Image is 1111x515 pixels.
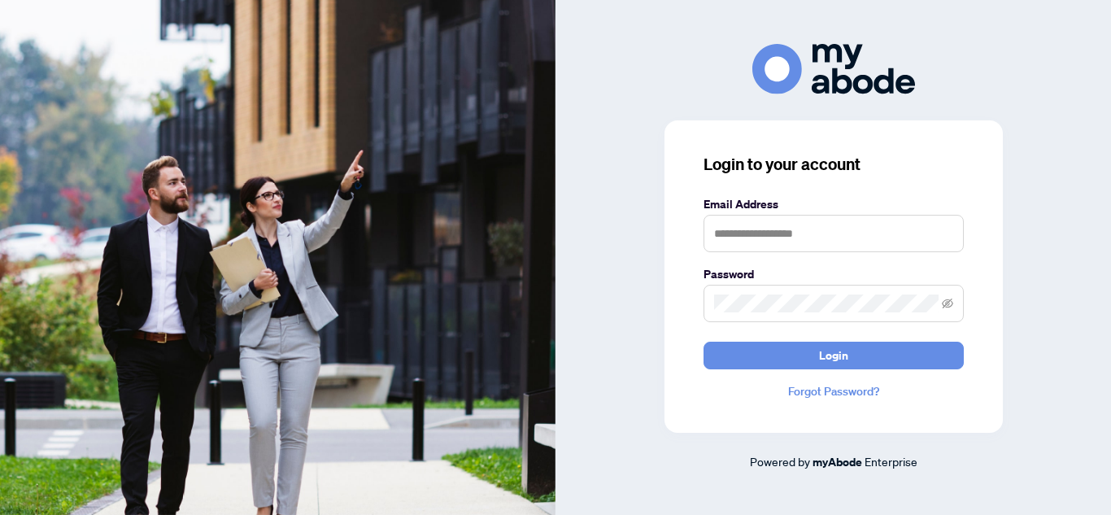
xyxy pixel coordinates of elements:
label: Password [704,265,964,283]
button: Login [704,342,964,369]
a: Forgot Password? [704,382,964,400]
span: Enterprise [865,454,917,469]
span: eye-invisible [942,298,953,309]
span: Powered by [750,454,810,469]
h3: Login to your account [704,153,964,176]
img: ma-logo [752,44,915,94]
label: Email Address [704,195,964,213]
a: myAbode [813,453,862,471]
span: Login [819,343,848,369]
